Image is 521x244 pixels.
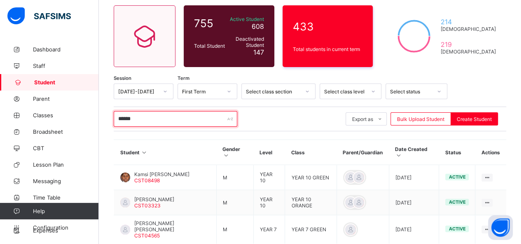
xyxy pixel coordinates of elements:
[389,165,439,190] td: [DATE]
[34,79,99,86] span: Student
[449,199,465,205] span: active
[395,152,402,158] i: Sort in Ascending Order
[114,75,131,81] span: Session
[457,116,492,122] span: Create Student
[33,208,98,214] span: Help
[182,88,222,95] div: First Term
[134,232,160,239] span: CST04565
[216,190,253,215] td: M
[336,140,389,165] th: Parent/Guardian
[7,7,71,25] img: safsims
[285,215,336,244] td: YEAR 7 GREEN
[33,95,99,102] span: Parent
[246,88,300,95] div: Select class section
[222,152,229,158] i: Sort in Ascending Order
[352,116,373,122] span: Export as
[475,140,506,165] th: Actions
[134,220,210,232] span: [PERSON_NAME] [PERSON_NAME]
[285,165,336,190] td: YEAR 10 GREEN
[216,165,253,190] td: M
[390,88,432,95] div: Select status
[441,49,496,55] span: [DEMOGRAPHIC_DATA]
[134,202,161,209] span: CST03323
[449,174,465,180] span: active
[33,63,99,69] span: Staff
[253,165,285,190] td: YEAR 10
[397,116,444,122] span: Bulk Upload Student
[114,140,217,165] th: Student
[118,88,158,95] div: [DATE]-[DATE]
[449,226,465,232] span: active
[33,178,99,184] span: Messaging
[194,17,225,30] span: 755
[285,190,336,215] td: YEAR 10 ORANGE
[134,177,160,184] span: CST08498
[324,88,366,95] div: Select class level
[178,75,189,81] span: Term
[33,161,99,168] span: Lesson Plan
[441,40,496,49] span: 219
[33,224,98,231] span: Configuration
[33,145,99,151] span: CBT
[33,194,99,201] span: Time Table
[192,41,227,51] div: Total Student
[285,140,336,165] th: Class
[33,112,99,119] span: Classes
[441,18,496,26] span: 214
[33,46,99,53] span: Dashboard
[293,20,363,33] span: 433
[389,190,439,215] td: [DATE]
[229,36,264,48] span: Deactivated Student
[252,22,264,30] span: 608
[253,215,285,244] td: YEAR 7
[488,215,513,240] button: Open asap
[229,16,264,22] span: Active Student
[141,149,148,156] i: Sort in Ascending Order
[134,171,189,177] span: Kamsi [PERSON_NAME]
[33,128,99,135] span: Broadsheet
[216,215,253,244] td: M
[253,140,285,165] th: Level
[441,26,496,32] span: [DEMOGRAPHIC_DATA]
[389,140,439,165] th: Date Created
[253,190,285,215] td: YEAR 10
[216,140,253,165] th: Gender
[439,140,475,165] th: Status
[253,48,264,56] span: 147
[134,196,174,202] span: [PERSON_NAME]
[389,215,439,244] td: [DATE]
[293,46,363,52] span: Total students in current term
